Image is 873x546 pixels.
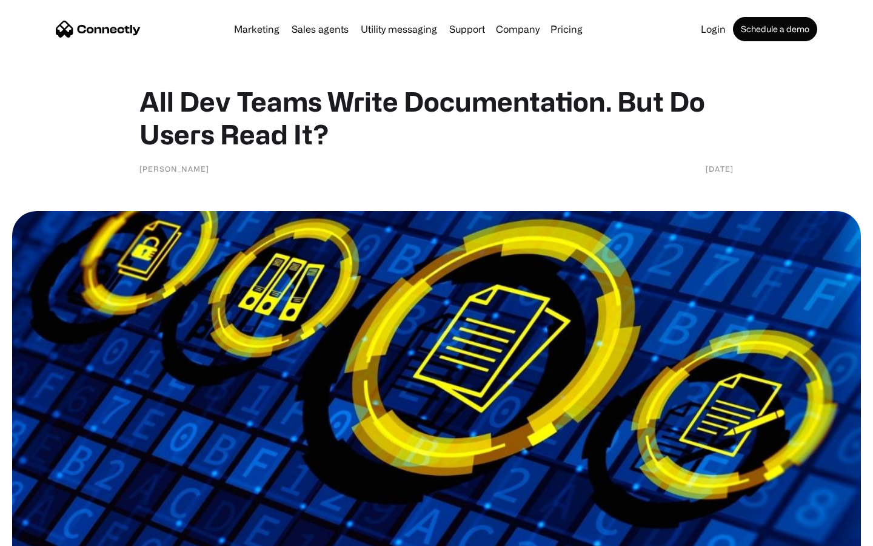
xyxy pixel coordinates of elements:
[229,24,284,34] a: Marketing
[24,525,73,542] ul: Language list
[139,85,734,150] h1: All Dev Teams Write Documentation. But Do Users Read It?
[139,163,209,175] div: [PERSON_NAME]
[444,24,490,34] a: Support
[287,24,353,34] a: Sales agents
[696,24,731,34] a: Login
[706,163,734,175] div: [DATE]
[12,525,73,542] aside: Language selected: English
[356,24,442,34] a: Utility messaging
[733,17,817,41] a: Schedule a demo
[546,24,587,34] a: Pricing
[496,21,540,38] div: Company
